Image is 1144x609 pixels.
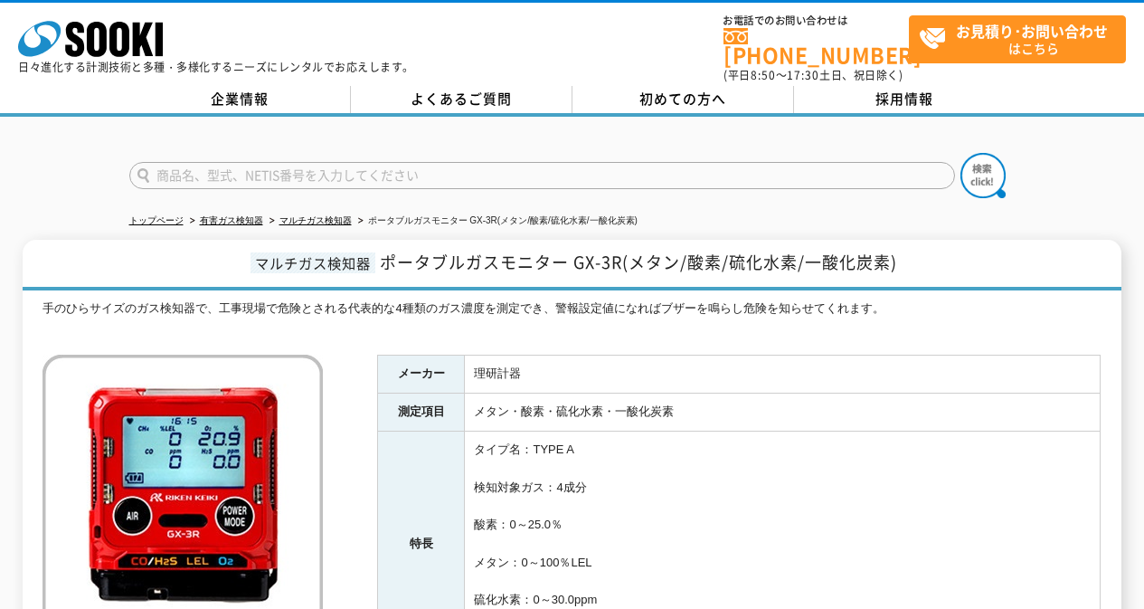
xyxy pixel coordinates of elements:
span: はこちら [919,16,1125,62]
span: マルチガス検知器 [251,252,375,273]
li: ポータブルガスモニター GX-3R(メタン/酸素/硫化水素/一酸化炭素) [355,212,638,231]
input: 商品名、型式、NETIS番号を入力してください [129,162,955,189]
a: トップページ [129,215,184,225]
span: お電話でのお問い合わせは [723,15,909,26]
span: 8:50 [751,67,776,83]
a: マルチガス検知器 [279,215,352,225]
strong: お見積り･お問い合わせ [956,20,1108,42]
a: [PHONE_NUMBER] [723,28,909,65]
a: 採用情報 [794,86,1016,113]
div: 手のひらサイズのガス検知器で、工事現場で危険とされる代表的な4種類のガス濃度を測定でき、警報設定値になればブザーを鳴らし危険を知らせてくれます。 [43,300,1101,338]
a: 初めての方へ [572,86,794,113]
a: お見積り･お問い合わせはこちら [909,15,1126,63]
img: btn_search.png [960,153,1006,198]
a: 有害ガス検知器 [200,215,263,225]
span: 初めての方へ [639,89,726,109]
span: ポータブルガスモニター GX-3R(メタン/酸素/硫化水素/一酸化炭素) [380,250,897,274]
td: メタン・酸素・硫化水素・一酸化炭素 [465,394,1101,432]
span: 17:30 [787,67,819,83]
p: 日々進化する計測技術と多種・多様化するニーズにレンタルでお応えします。 [18,62,414,72]
a: よくあるご質問 [351,86,572,113]
a: 企業情報 [129,86,351,113]
td: 理研計器 [465,356,1101,394]
th: メーカー [378,356,465,394]
th: 測定項目 [378,394,465,432]
span: (平日 ～ 土日、祝日除く) [723,67,903,83]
